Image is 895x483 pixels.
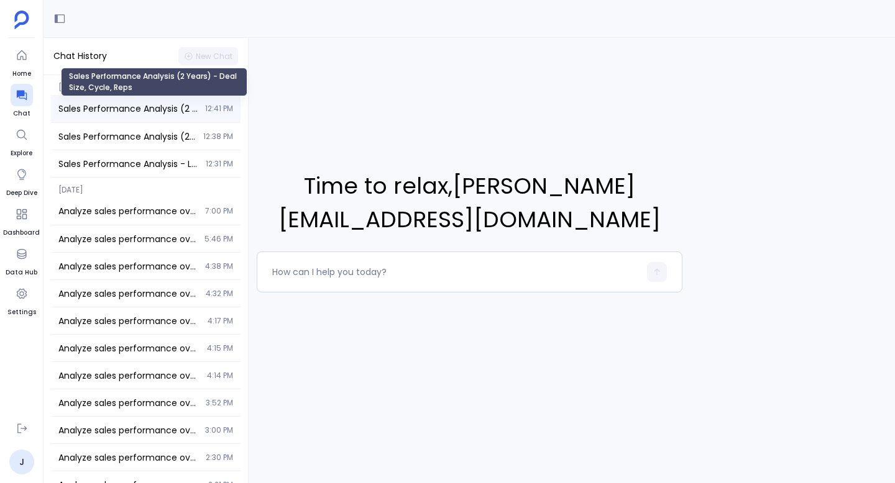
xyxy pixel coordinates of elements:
[58,158,198,170] span: Sales Performance Analysis - Last 2 Years
[257,169,682,237] span: Time to relax , [PERSON_NAME][EMAIL_ADDRESS][DOMAIN_NAME]
[6,243,37,278] a: Data Hub
[58,397,198,409] span: Analyze sales performance over the last 2 years including deal size trends, sales cycle efficienc...
[58,287,198,300] span: Analyze sales performance over the last 2 years including deal size trends, sales cycle efficienc...
[58,451,198,464] span: Analyze sales performance over the last 2 years including deal size trends, sales cycle efficienc...
[6,163,37,198] a: Deep Dive
[11,124,33,158] a: Explore
[58,102,198,115] span: Sales Performance Analysis (2 Years) - Deal Size, Cycle, Reps
[11,44,33,79] a: Home
[7,307,36,317] span: Settings
[11,109,33,119] span: Chat
[6,188,37,198] span: Deep Dive
[203,132,233,142] span: 12:38 PM
[6,268,37,278] span: Data Hub
[207,343,233,353] span: 4:15 PM
[205,425,233,435] span: 3:00 PM
[3,228,40,238] span: Dashboard
[11,148,33,158] span: Explore
[206,159,233,169] span: 12:31 PM
[51,178,241,195] span: [DATE]
[61,68,247,96] div: Sales Performance Analysis (2 Years) - Deal Size, Cycle, Reps
[206,398,233,408] span: 3:52 PM
[3,203,40,238] a: Dashboard
[58,260,198,273] span: Analyze sales performance over the last 2 years including deal size trends, sales cycle efficienc...
[205,104,233,114] span: 12:41 PM
[206,289,233,299] span: 4:32 PM
[53,50,107,63] span: Chat History
[7,282,36,317] a: Settings
[208,316,233,326] span: 4:17 PM
[58,315,200,327] span: Analyze sales performance over the last 2 years including deal size trends, sales cycle efficienc...
[58,130,196,143] span: Sales Performance Analysis (2 Years) - Deal Size, Cycle, Reps
[58,205,198,217] span: Analyze sales performance over the last 2 years including deal size trends, sales cycle efficienc...
[204,234,233,244] span: 5:46 PM
[58,424,198,436] span: Analyze sales performance over the last 2 years including deal size trends, sales cycle efficienc...
[206,453,233,463] span: 2:30 PM
[58,342,200,354] span: Analyze sales performance over the last 2 years including deal size trends, sales cycle efficienc...
[205,261,233,271] span: 4:38 PM
[58,233,197,245] span: Analyze sales performance over the last 2 years including deal size trends, sales cycle efficienc...
[207,371,233,381] span: 4:14 PM
[14,11,29,29] img: petavue logo
[9,449,34,474] a: J
[205,206,233,216] span: 7:00 PM
[11,84,33,119] a: Chat
[58,369,200,382] span: Analyze sales performance over the last 2 years including deal size trends, sales cycle efficienc...
[51,75,241,93] span: [DATE]
[11,69,33,79] span: Home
